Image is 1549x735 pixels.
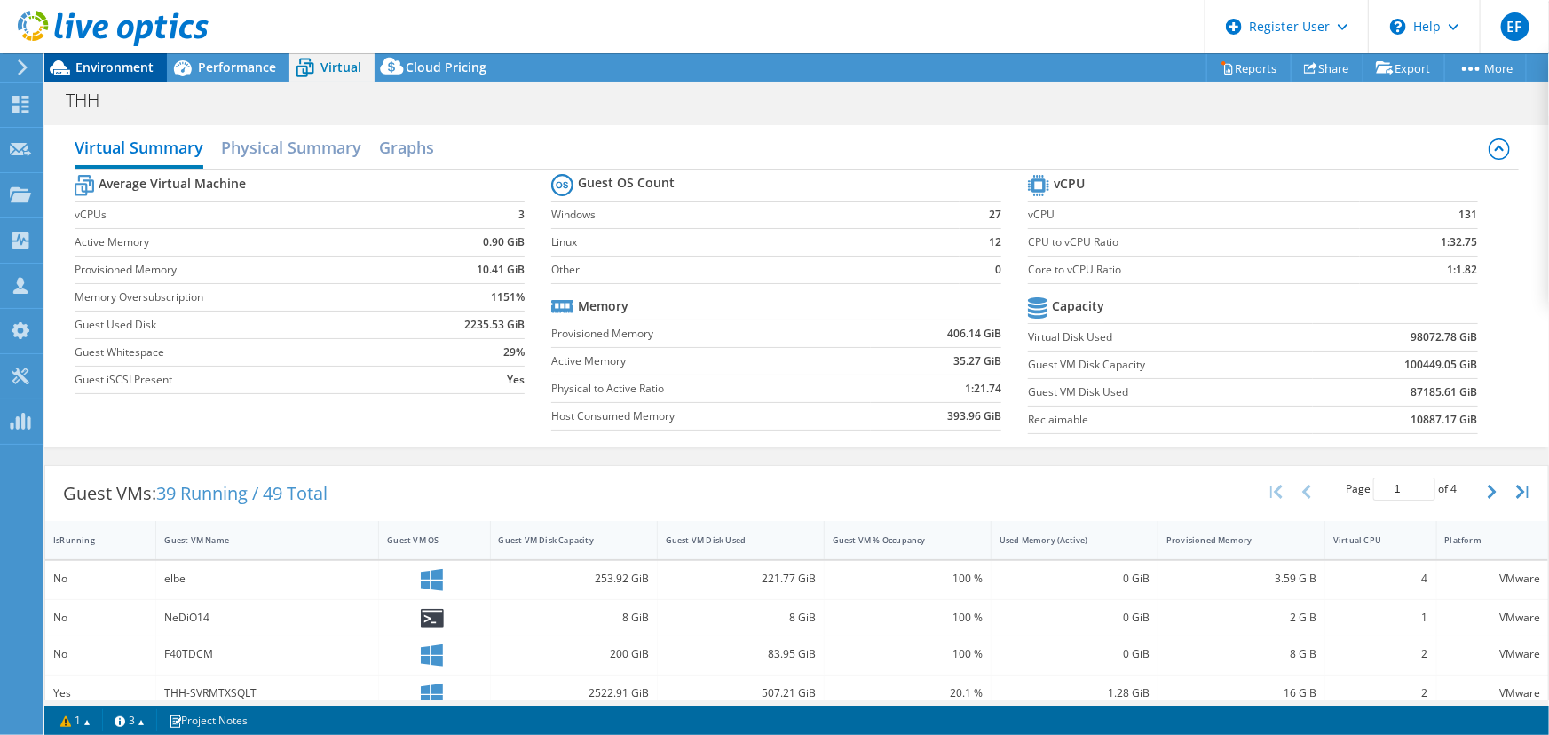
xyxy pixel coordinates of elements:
b: 0.90 GiB [483,233,525,251]
b: 29% [503,344,525,361]
b: 393.96 GiB [947,407,1001,425]
a: Export [1363,54,1445,82]
label: vCPUs [75,206,407,224]
div: Guest VM % Occupancy [833,534,961,546]
label: CPU to vCPU Ratio [1028,233,1360,251]
b: 406.14 GiB [947,325,1001,343]
div: 2522.91 GiB [499,684,649,703]
span: 39 Running / 49 Total [156,481,328,505]
span: Environment [75,59,154,75]
div: Platform [1445,534,1519,546]
b: Average Virtual Machine [99,175,246,193]
div: VMware [1445,569,1540,589]
div: Guest VM Name [164,534,349,546]
b: vCPU [1054,175,1085,193]
div: Used Memory (Active) [1000,534,1128,546]
div: 3.59 GiB [1166,569,1316,589]
label: Linux [551,233,960,251]
div: VMware [1445,608,1540,628]
span: 4 [1450,481,1457,496]
div: 0 GiB [1000,569,1150,589]
b: 10.41 GiB [477,261,525,279]
label: Core to vCPU Ratio [1028,261,1360,279]
label: Guest VM Disk Capacity [1028,356,1313,374]
input: jump to page [1373,478,1435,501]
div: 16 GiB [1166,684,1316,703]
label: Guest Used Disk [75,316,407,334]
b: 1:1.82 [1448,261,1478,279]
a: Reports [1206,54,1292,82]
span: Page of [1346,478,1457,501]
label: Virtual Disk Used [1028,328,1313,346]
b: 27 [989,206,1001,224]
div: IsRunning [53,534,126,546]
div: 100 % [833,569,983,589]
div: 221.77 GiB [666,569,816,589]
div: 8 GiB [499,608,649,628]
label: Windows [551,206,960,224]
label: Active Memory [75,233,407,251]
b: 131 [1459,206,1478,224]
div: F40TDCM [164,644,370,664]
b: 100449.05 GiB [1405,356,1478,374]
span: Cloud Pricing [406,59,486,75]
h2: Physical Summary [221,130,361,165]
label: Reclaimable [1028,411,1313,429]
label: Provisioned Memory [551,325,871,343]
div: Virtual CPU [1333,534,1406,546]
div: 2 [1333,644,1427,664]
div: No [53,608,147,628]
a: 3 [102,709,157,731]
div: 4 [1333,569,1427,589]
div: 8 GiB [666,608,816,628]
label: Guest VM Disk Used [1028,383,1313,401]
div: Provisioned Memory [1166,534,1295,546]
div: THH-SVRMTXSQLT [164,684,370,703]
label: Other [551,261,960,279]
div: 2 [1333,684,1427,703]
div: Guest VMs: [45,466,345,521]
label: Guest Whitespace [75,344,407,361]
div: Yes [53,684,147,703]
b: Memory [578,297,628,315]
svg: \n [1390,19,1406,35]
div: 0 GiB [1000,644,1150,664]
div: 0 GiB [1000,608,1150,628]
div: 83.95 GiB [666,644,816,664]
h2: Virtual Summary [75,130,203,169]
div: 100 % [833,644,983,664]
label: Provisioned Memory [75,261,407,279]
b: 98072.78 GiB [1411,328,1478,346]
b: 87185.61 GiB [1411,383,1478,401]
a: Share [1291,54,1363,82]
div: 253.92 GiB [499,569,649,589]
span: EF [1501,12,1529,41]
div: Guest VM Disk Used [666,534,794,546]
div: Guest VM Disk Capacity [499,534,628,546]
div: 507.21 GiB [666,684,816,703]
h1: THH [58,91,127,110]
div: VMware [1445,644,1540,664]
b: 10887.17 GiB [1411,411,1478,429]
label: Guest iSCSI Present [75,371,407,389]
a: 1 [48,709,103,731]
label: Memory Oversubscription [75,288,407,306]
b: 35.27 GiB [953,352,1001,370]
b: 12 [989,233,1001,251]
b: 1:21.74 [965,380,1001,398]
div: 20.1 % [833,684,983,703]
b: 3 [518,206,525,224]
div: No [53,569,147,589]
div: 100 % [833,608,983,628]
span: Performance [198,59,276,75]
div: 2 GiB [1166,608,1316,628]
span: Virtual [320,59,361,75]
a: More [1444,54,1527,82]
a: Project Notes [156,709,260,731]
div: Guest VM OS [387,534,460,546]
div: NeDiO14 [164,608,370,628]
b: Guest OS Count [578,174,675,192]
div: 8 GiB [1166,644,1316,664]
b: Yes [507,371,525,389]
b: Capacity [1052,297,1104,315]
